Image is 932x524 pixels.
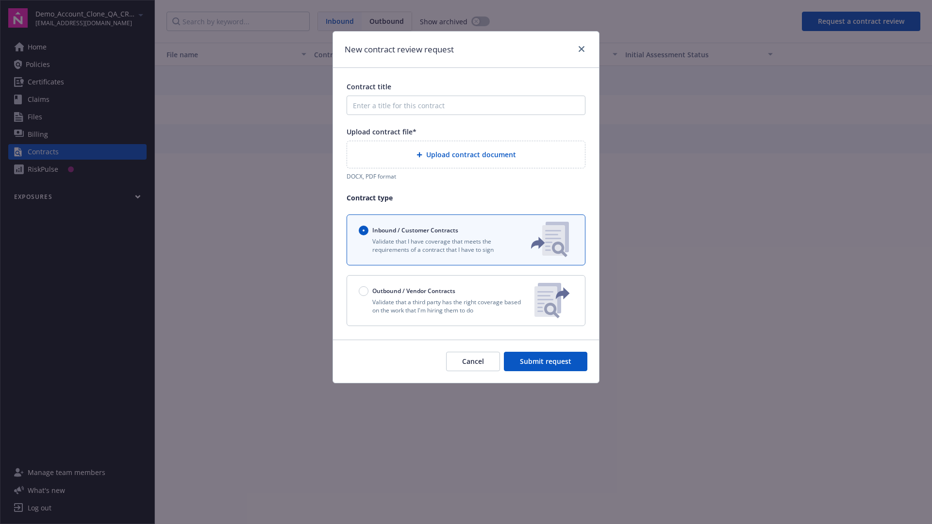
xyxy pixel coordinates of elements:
[347,193,585,203] p: Contract type
[347,127,416,136] span: Upload contract file*
[462,357,484,366] span: Cancel
[347,96,585,115] input: Enter a title for this contract
[359,226,368,235] input: Inbound / Customer Contracts
[504,352,587,371] button: Submit request
[347,82,391,91] span: Contract title
[359,237,515,254] p: Validate that I have coverage that meets the requirements of a contract that I have to sign
[347,172,585,180] div: DOCX, PDF format
[347,141,585,168] div: Upload contract document
[359,286,368,296] input: Outbound / Vendor Contracts
[372,287,455,295] span: Outbound / Vendor Contracts
[576,43,587,55] a: close
[347,275,585,326] button: Outbound / Vendor ContractsValidate that a third party has the right coverage based on the work t...
[426,149,516,160] span: Upload contract document
[520,357,571,366] span: Submit request
[345,43,454,56] h1: New contract review request
[446,352,500,371] button: Cancel
[359,298,527,314] p: Validate that a third party has the right coverage based on the work that I'm hiring them to do
[372,226,458,234] span: Inbound / Customer Contracts
[347,214,585,265] button: Inbound / Customer ContractsValidate that I have coverage that meets the requirements of a contra...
